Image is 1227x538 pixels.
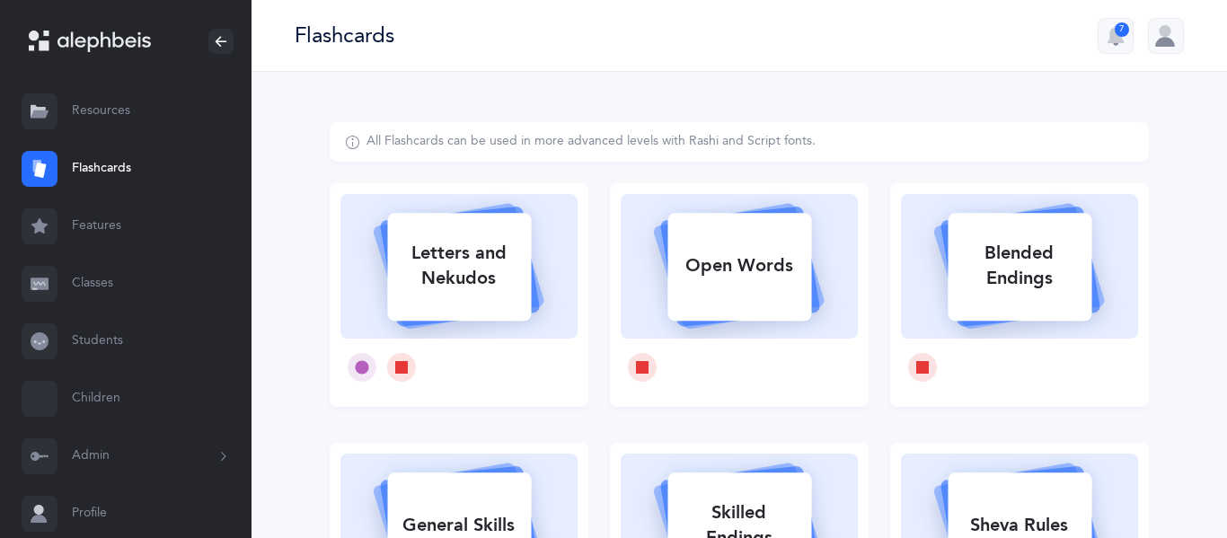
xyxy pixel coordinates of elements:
div: Letters and Nekudos [387,230,531,302]
div: 7 [1115,22,1129,37]
iframe: Drift Widget Chat Controller [1137,448,1205,516]
div: Flashcards [295,21,394,50]
div: All Flashcards can be used in more advanced levels with Rashi and Script fonts. [366,133,816,151]
div: Blended Endings [948,230,1091,302]
button: 7 [1098,18,1134,54]
div: Open Words [667,243,811,289]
